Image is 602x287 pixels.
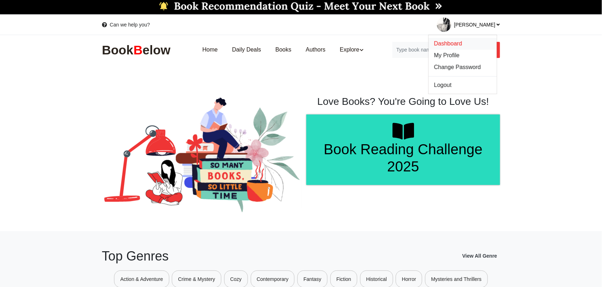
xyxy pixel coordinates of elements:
a: Change Password [429,62,497,73]
h2: Top Genres [102,248,169,264]
a: View All Genre [462,252,500,259]
a: Logout [429,79,497,91]
a: [PERSON_NAME] [431,15,500,35]
a: My Profile [429,50,497,62]
a: Explore [333,39,371,61]
a: Daily Deals [225,39,268,61]
a: Dashboard [429,38,497,50]
a: Authors [298,39,333,61]
span: [PERSON_NAME] [454,22,500,28]
h1: Love Books? You're Going to Love Us! [306,96,500,108]
a: Books [268,39,298,61]
img: 1757506279.jpg [437,18,451,32]
img: BookBelow Logo [102,43,174,57]
span: My Profile [434,52,460,58]
input: Search for Books [392,42,485,58]
span: Dashboard [434,40,462,47]
img: BookBelow Home Slider [102,96,302,214]
span: Change Password [434,64,481,70]
h1: Book Reading Challenge 2025 [314,141,493,175]
a: Home [195,39,225,61]
a: Book Reading Challenge 2025 [306,115,500,185]
a: Can we help you? [102,21,150,28]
